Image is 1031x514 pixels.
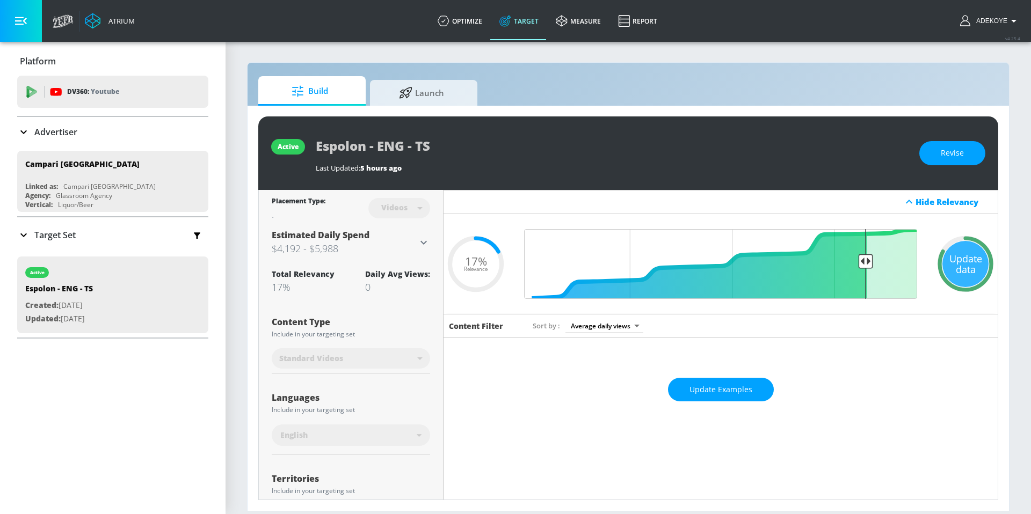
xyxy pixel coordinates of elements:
[25,159,140,169] div: Campari [GEOGRAPHIC_DATA]
[360,163,402,173] span: 5 hours ago
[272,241,417,256] h3: $4,192 - $5,988
[280,430,308,440] span: English
[17,151,208,212] div: Campari [GEOGRAPHIC_DATA]Linked as:Campari [GEOGRAPHIC_DATA]Agency:Glassroom AgencyVertical:Liquo...
[916,196,992,207] div: Hide Relevancy
[272,488,430,494] div: Include in your targeting set
[316,163,909,173] div: Last Updated:
[25,300,59,310] span: Created:
[960,14,1020,27] button: Adekoye
[25,299,93,312] p: [DATE]
[365,281,430,293] div: 0
[272,393,430,402] div: Languages
[449,321,503,331] h6: Content Filter
[272,269,335,279] div: Total Relevancy
[58,200,93,209] div: Liquor/Beer
[381,80,462,106] span: Launch
[34,126,77,138] p: Advertiser
[464,267,488,272] span: Relevance
[272,474,430,483] div: Territories
[272,331,430,337] div: Include in your targeting set
[972,17,1007,25] span: login as: adekoye.oladapo@zefr.com
[272,318,430,326] div: Content Type
[17,46,208,76] div: Platform
[56,191,112,200] div: Glassroom Agency
[609,2,666,40] a: Report
[20,55,56,67] p: Platform
[365,269,430,279] div: Daily Avg Views:
[689,383,752,396] span: Update Examples
[272,407,430,413] div: Include in your targeting set
[519,229,923,299] input: Final Threshold
[25,313,61,324] span: Updated:
[104,16,135,26] div: Atrium
[465,255,487,267] span: 17%
[272,229,369,241] span: Estimated Daily Spend
[941,146,964,160] span: Revise
[25,283,93,299] div: Espolon - ENG - TS
[67,86,119,98] p: DV360:
[34,229,76,241] p: Target Set
[25,182,58,191] div: Linked as:
[376,203,413,212] div: Videos
[17,256,208,333] div: activeEspolon - ENG - TSCreated:[DATE]Updated:[DATE]
[17,117,208,147] div: Advertiser
[272,424,430,446] div: English
[272,196,325,208] div: Placement Type:
[444,190,998,214] div: Hide Relevancy
[547,2,609,40] a: measure
[279,353,343,364] span: Standard Videos
[272,229,430,256] div: Estimated Daily Spend$4,192 - $5,988
[565,319,643,333] div: Average daily views
[272,281,335,293] div: 17%
[17,76,208,108] div: DV360: Youtube
[278,142,299,151] div: active
[668,378,774,402] button: Update Examples
[25,312,93,326] p: [DATE]
[25,200,53,209] div: Vertical:
[429,2,491,40] a: optimize
[1005,35,1020,41] span: v 4.25.4
[91,86,119,97] p: Youtube
[269,78,351,104] span: Build
[491,2,547,40] a: Target
[30,270,45,275] div: active
[63,182,156,191] div: Campari [GEOGRAPHIC_DATA]
[25,191,50,200] div: Agency:
[533,321,560,331] span: Sort by
[919,141,985,165] button: Revise
[17,217,208,253] div: Target Set
[85,13,135,29] a: Atrium
[942,241,989,287] div: Update data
